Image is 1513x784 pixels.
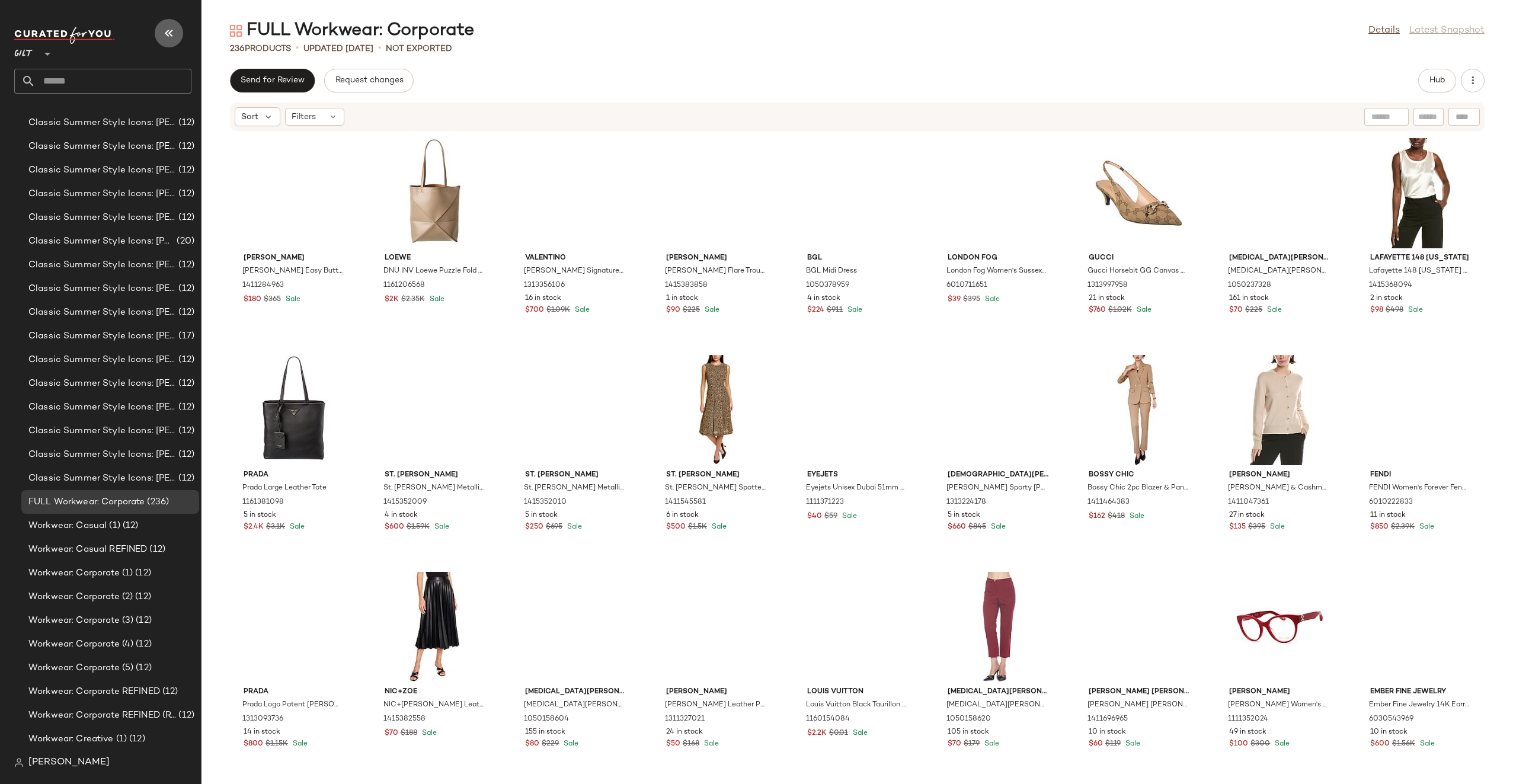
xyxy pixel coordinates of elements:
span: $845 [968,522,986,533]
span: (12) [120,519,139,533]
span: (12) [176,424,194,438]
span: 1411464383 [1087,497,1130,508]
span: (12) [176,709,194,722]
span: $695 [546,522,562,533]
span: (12) [160,685,178,699]
span: Sale [432,523,449,531]
img: 1411464383_RLLATH.jpg [1079,355,1199,465]
span: Sale [572,306,590,314]
span: Sale [420,729,437,737]
span: Lafayette 148 [US_STATE] [1370,253,1471,264]
span: Workwear: Casual (1) [28,519,120,533]
span: Sale [702,740,719,748]
span: $80 [525,739,539,750]
span: 1313224178 [946,497,986,508]
p: Not Exported [386,43,452,55]
span: Sale [1417,523,1434,531]
span: $1.56K [1392,739,1415,750]
span: $300 [1250,739,1270,750]
span: [MEDICAL_DATA][PERSON_NAME] [1229,253,1330,264]
span: $90 [666,305,680,316]
span: NIC+ZOE [385,687,485,697]
span: Bossy Chic 2pc Blazer & Pant Set [1087,483,1188,494]
span: (12) [127,732,145,746]
span: 4 in stock [385,510,418,521]
span: 161 in stock [1229,293,1269,304]
span: $660 [948,522,966,533]
span: London Fog Women's Sussex Watch [946,266,1047,277]
span: (12) [176,187,194,201]
span: Sale [850,729,868,737]
span: St. [PERSON_NAME] [525,470,626,481]
span: (12) [176,472,194,485]
span: (12) [176,377,194,391]
span: 236 [230,44,245,53]
span: Classic Summer Style Icons: [PERSON_NAME] (5) [28,235,174,248]
span: 6 in stock [666,510,699,521]
span: 10 in stock [1089,727,1126,738]
span: Sale [989,523,1006,531]
span: (236) [145,495,169,509]
span: Sale [427,296,444,303]
span: (12) [176,211,194,225]
span: 5 in stock [948,510,980,521]
span: Workwear: Casual REFINED [28,543,147,556]
span: (12) [133,567,151,580]
div: FULL Workwear: Corporate [230,19,474,43]
span: Sale [709,523,727,531]
span: $800 [244,739,263,750]
span: Eyejets [807,470,908,481]
span: Workwear: Corporate (4) [28,638,133,651]
img: 1161206568_RLLATH.jpg [375,138,495,248]
span: Gilt [14,40,33,62]
span: Request changes [334,76,403,85]
span: Hub [1429,76,1445,85]
span: [MEDICAL_DATA][PERSON_NAME] [948,687,1048,697]
span: 1 in stock [666,293,698,304]
span: 6010711651 [946,280,987,291]
span: Sale [561,740,578,748]
span: Classic Summer Style Icons: [PERSON_NAME] Women (2) [28,472,176,485]
span: $168 [683,739,699,750]
span: Workwear: Corporate (3) [28,614,133,628]
span: 5 in stock [525,510,558,521]
span: [PERSON_NAME] [1229,687,1330,697]
span: Bossy Chic [1089,470,1189,481]
span: [PERSON_NAME] & Cashmere-Blend Cardigan [1228,483,1329,494]
span: 16 in stock [525,293,561,304]
span: St. [PERSON_NAME] [385,470,485,481]
span: 1160154084 [806,714,850,725]
span: $600 [385,522,404,533]
span: 6030543969 [1369,714,1413,725]
span: $395 [963,295,980,305]
span: 1313356106 [524,280,565,291]
span: Sale [845,306,862,314]
span: $0.01 [829,728,848,739]
span: Workwear: Corporate REFINED [28,685,160,699]
img: 1415382558_RLLATH.jpg [375,572,495,682]
span: Classic Summer Style Icons: [PERSON_NAME] Women (1) [28,448,176,462]
span: $395 [1248,522,1265,533]
span: 1161206568 [383,280,425,291]
span: 1050158620 [946,714,991,725]
span: (12) [133,638,152,651]
span: Workwear: Creative (1) [28,732,127,746]
span: 1415382558 [383,714,426,725]
span: Classic Summer Style Icons: [PERSON_NAME] (1) [28,140,176,153]
span: $500 [666,522,686,533]
span: Workwear: Corporate (2) [28,590,133,604]
span: $60 [1089,739,1103,750]
button: Send for Review [230,69,315,92]
span: $188 [401,728,417,739]
span: Ember Fine Jewelry [1370,687,1471,697]
img: 1415368094_RLLATH.jpg [1361,138,1480,248]
img: 1313997958_RLLATH.jpg [1079,138,1199,248]
span: Workwear: Corporate (1) [28,567,133,580]
span: • [378,41,381,56]
span: Louis Vuitton Black Taurillon Leather City Steamer PM (Authentic Pre-Loved) [806,700,907,711]
span: 1411545581 [665,497,706,508]
span: [PERSON_NAME] [28,756,110,770]
span: 1111352024 [1228,714,1268,725]
span: 11 in stock [1370,510,1406,521]
span: $1.5K [688,522,707,533]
